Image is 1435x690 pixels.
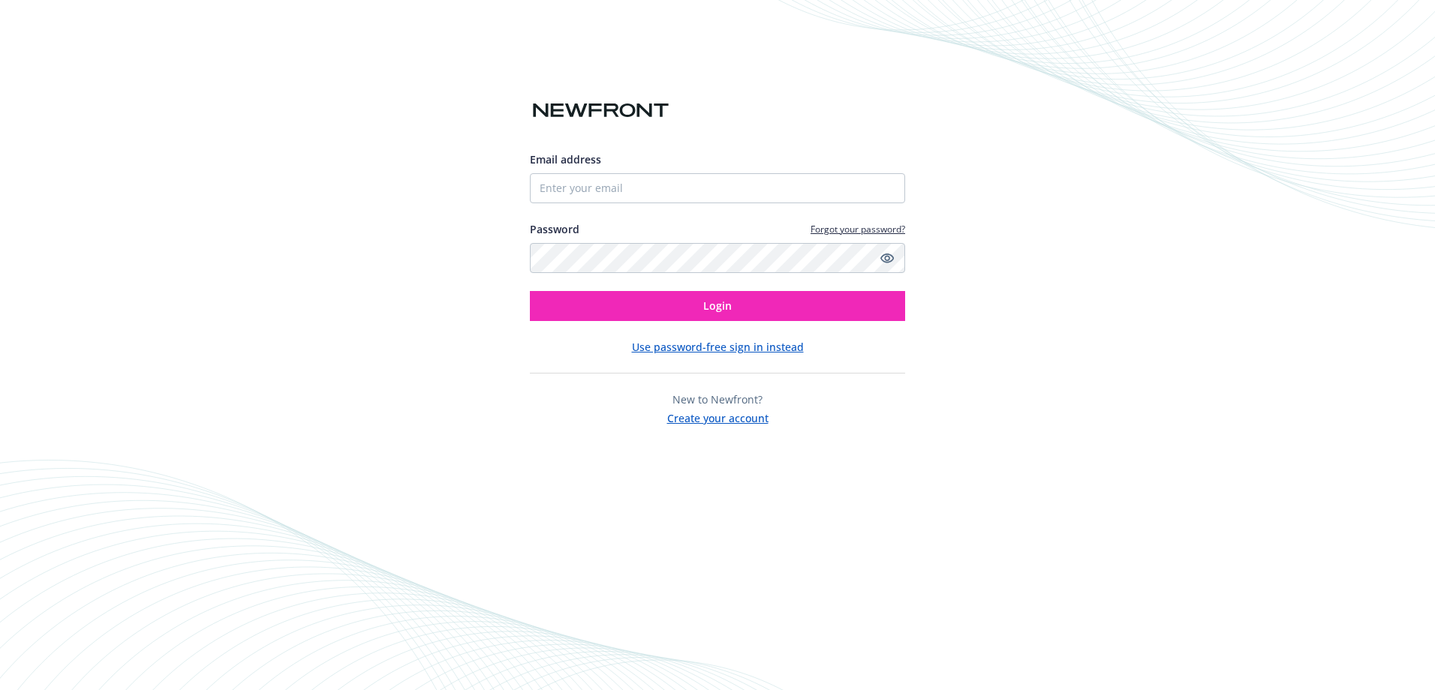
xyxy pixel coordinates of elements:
[672,392,763,406] span: New to Newfront?
[632,339,804,355] button: Use password-free sign in instead
[878,249,896,267] a: Show password
[530,97,672,124] img: Newfront logo
[703,298,732,313] span: Login
[530,152,601,166] span: Email address
[530,221,579,237] label: Password
[530,173,905,203] input: Enter your email
[530,291,905,321] button: Login
[811,223,905,235] a: Forgot your password?
[530,243,905,273] input: Enter your password
[667,407,769,426] button: Create your account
